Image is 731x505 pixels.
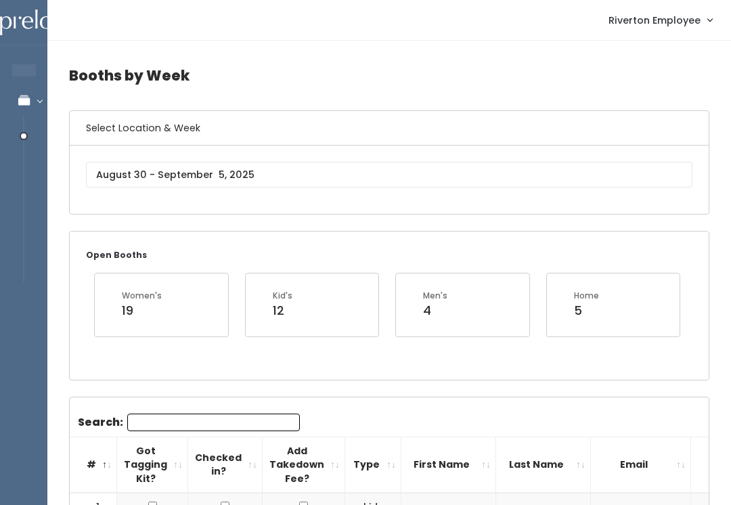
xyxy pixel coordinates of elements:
th: #: activate to sort column descending [70,437,117,493]
th: Type: activate to sort column ascending [345,437,401,493]
label: Search: [78,414,300,431]
small: Open Booths [86,249,147,261]
th: Last Name: activate to sort column ascending [496,437,591,493]
div: 12 [273,302,292,320]
div: 19 [122,302,162,320]
div: Men's [423,290,447,302]
div: Women's [122,290,162,302]
th: Got Tagging Kit?: activate to sort column ascending [117,437,188,493]
div: 4 [423,302,447,320]
div: 5 [574,302,599,320]
h6: Select Location & Week [70,111,709,146]
a: Riverton Employee [595,5,726,35]
th: Checked in?: activate to sort column ascending [188,437,263,493]
th: Email: activate to sort column ascending [591,437,691,493]
input: Search: [127,414,300,431]
div: Home [574,290,599,302]
span: Riverton Employee [608,13,701,28]
th: Add Takedown Fee?: activate to sort column ascending [263,437,345,493]
div: Kid's [273,290,292,302]
h4: Booths by Week [69,57,709,94]
input: August 30 - September 5, 2025 [86,162,692,188]
th: First Name: activate to sort column ascending [401,437,496,493]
